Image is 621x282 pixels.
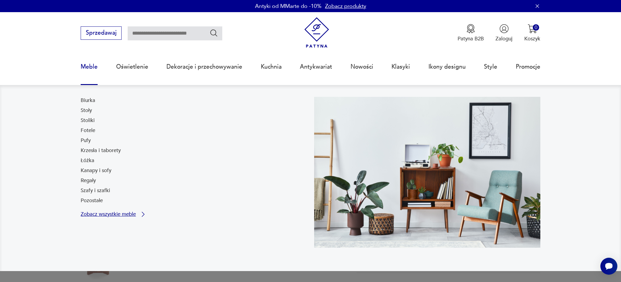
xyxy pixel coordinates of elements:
[81,187,110,194] a: Szafy i szafki
[466,24,475,33] img: Ikona medalu
[81,31,122,36] a: Sprzedawaj
[81,26,122,40] button: Sprzedawaj
[116,53,148,81] a: Oświetlenie
[81,177,96,184] a: Regały
[81,212,136,217] p: Zobacz wszystkie meble
[210,29,218,37] button: Szukaj
[81,157,94,164] a: Łóżka
[81,137,91,144] a: Pufy
[81,147,121,154] a: Krzesła i taborety
[81,117,95,124] a: Stoliki
[516,53,540,81] a: Promocje
[261,53,282,81] a: Kuchnia
[524,24,540,42] button: 0Koszyk
[499,24,509,33] img: Ikonka użytkownika
[81,167,111,174] a: Kanapy i sofy
[484,53,497,81] a: Style
[458,24,484,42] a: Ikona medaluPatyna B2B
[166,53,242,81] a: Dekoracje i przechowywanie
[301,17,332,48] img: Patyna - sklep z meblami i dekoracjami vintage
[81,53,98,81] a: Meble
[81,97,95,104] a: Biurka
[524,35,540,42] p: Koszyk
[495,35,512,42] p: Zaloguj
[81,127,95,134] a: Fotele
[300,53,332,81] a: Antykwariat
[533,24,539,31] div: 0
[428,53,466,81] a: Ikony designu
[255,2,321,10] p: Antyki od MMarte do -10%
[81,197,103,204] a: Pozostałe
[81,211,147,218] a: Zobacz wszystkie meble
[325,2,366,10] a: Zobacz produkty
[458,35,484,42] p: Patyna B2B
[495,24,512,42] button: Zaloguj
[314,97,540,248] img: 969d9116629659dbb0bd4e745da535dc.jpg
[81,107,92,114] a: Stoły
[391,53,410,81] a: Klasyki
[600,258,617,275] iframe: Smartsupp widget button
[528,24,537,33] img: Ikona koszyka
[351,53,373,81] a: Nowości
[458,24,484,42] button: Patyna B2B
